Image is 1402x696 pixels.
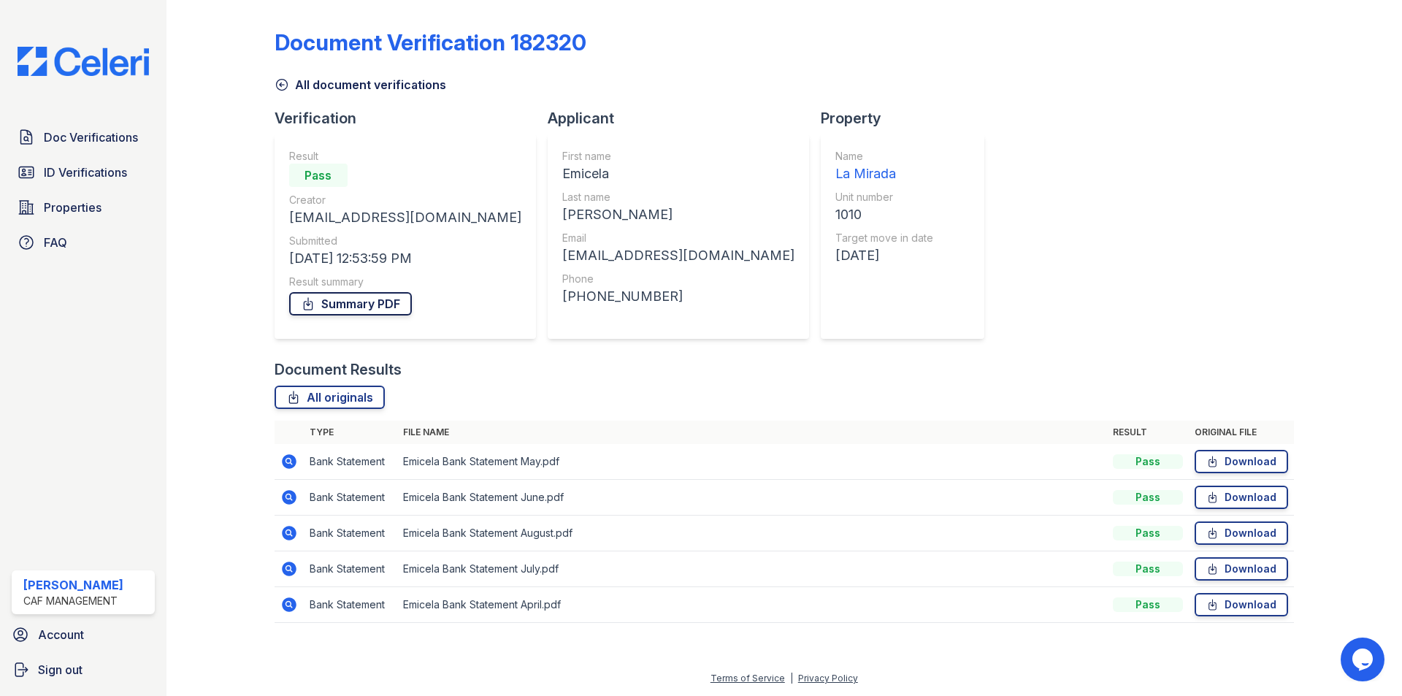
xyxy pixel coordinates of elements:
[397,421,1107,444] th: File name
[23,594,123,608] div: CAF Management
[562,231,794,245] div: Email
[1341,638,1387,681] iframe: chat widget
[548,108,821,129] div: Applicant
[835,204,933,225] div: 1010
[289,164,348,187] div: Pass
[397,480,1107,516] td: Emicela Bank Statement June.pdf
[1107,421,1189,444] th: Result
[1113,562,1183,576] div: Pass
[798,673,858,684] a: Privacy Policy
[44,129,138,146] span: Doc Verifications
[835,164,933,184] div: La Mirada
[12,158,155,187] a: ID Verifications
[1113,454,1183,469] div: Pass
[835,190,933,204] div: Unit number
[44,234,67,251] span: FAQ
[289,149,521,164] div: Result
[710,673,785,684] a: Terms of Service
[289,193,521,207] div: Creator
[38,661,83,678] span: Sign out
[835,231,933,245] div: Target move in date
[38,626,84,643] span: Account
[275,108,548,129] div: Verification
[304,551,397,587] td: Bank Statement
[562,272,794,286] div: Phone
[1113,490,1183,505] div: Pass
[289,234,521,248] div: Submitted
[44,199,101,216] span: Properties
[562,245,794,266] div: [EMAIL_ADDRESS][DOMAIN_NAME]
[12,123,155,152] a: Doc Verifications
[44,164,127,181] span: ID Verifications
[12,193,155,222] a: Properties
[835,149,933,184] a: Name La Mirada
[397,516,1107,551] td: Emicela Bank Statement August.pdf
[1195,557,1288,581] a: Download
[304,480,397,516] td: Bank Statement
[289,292,412,316] a: Summary PDF
[275,359,402,380] div: Document Results
[1195,450,1288,473] a: Download
[304,444,397,480] td: Bank Statement
[304,587,397,623] td: Bank Statement
[562,164,794,184] div: Emicela
[289,248,521,269] div: [DATE] 12:53:59 PM
[304,516,397,551] td: Bank Statement
[562,149,794,164] div: First name
[821,108,996,129] div: Property
[23,576,123,594] div: [PERSON_NAME]
[397,587,1107,623] td: Emicela Bank Statement April.pdf
[275,29,586,56] div: Document Verification 182320
[289,207,521,228] div: [EMAIL_ADDRESS][DOMAIN_NAME]
[397,444,1107,480] td: Emicela Bank Statement May.pdf
[1195,521,1288,545] a: Download
[1195,486,1288,509] a: Download
[304,421,397,444] th: Type
[289,275,521,289] div: Result summary
[1195,593,1288,616] a: Download
[397,551,1107,587] td: Emicela Bank Statement July.pdf
[6,47,161,76] img: CE_Logo_Blue-a8612792a0a2168367f1c8372b55b34899dd931a85d93a1a3d3e32e68fde9ad4.png
[790,673,793,684] div: |
[6,655,161,684] a: Sign out
[835,149,933,164] div: Name
[1113,597,1183,612] div: Pass
[562,190,794,204] div: Last name
[1189,421,1294,444] th: Original file
[6,620,161,649] a: Account
[275,76,446,93] a: All document verifications
[12,228,155,257] a: FAQ
[562,286,794,307] div: [PHONE_NUMBER]
[1113,526,1183,540] div: Pass
[835,245,933,266] div: [DATE]
[275,386,385,409] a: All originals
[562,204,794,225] div: [PERSON_NAME]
